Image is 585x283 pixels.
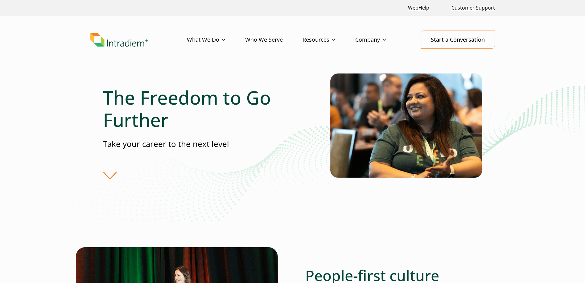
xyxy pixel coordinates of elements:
[303,31,355,49] a: Resources
[449,1,497,15] a: Customer Support
[355,31,406,49] a: Company
[103,138,292,150] p: Take your career to the next level
[187,31,245,49] a: What We Do
[245,31,303,49] a: Who We Serve
[103,86,292,131] h1: The Freedom to Go Further
[90,33,187,47] a: Link to homepage of Intradiem
[421,31,495,49] a: Start a Conversation
[90,33,148,47] img: Intradiem
[406,1,432,15] a: Link opens in a new window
